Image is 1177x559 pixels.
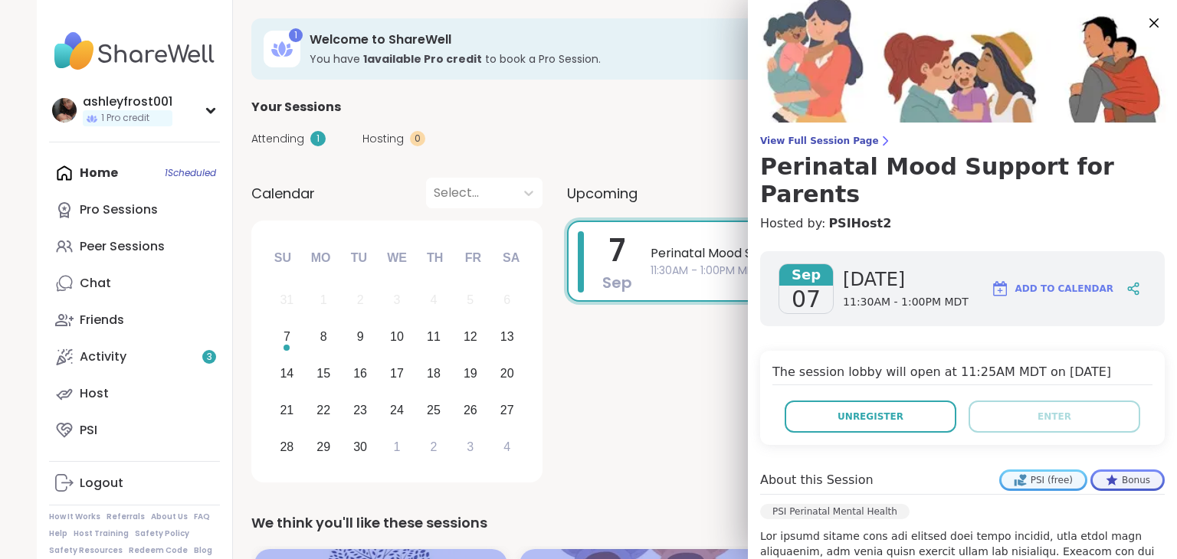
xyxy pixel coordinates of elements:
img: ashleyfrost001 [52,98,77,123]
div: 29 [316,436,330,457]
div: Fr [456,241,490,275]
div: Chat [80,275,111,292]
img: ShareWell Logomark [991,279,1009,298]
div: Choose Wednesday, September 17th, 2025 [381,358,414,391]
div: ashleyfrost001 [83,93,172,110]
div: Pro Sessions [80,201,158,218]
div: Choose Saturday, September 20th, 2025 [490,358,523,391]
a: PSIHost2 [828,214,891,233]
div: Choose Sunday, September 28th, 2025 [270,430,303,463]
div: Choose Wednesday, October 1st, 2025 [381,430,414,463]
a: Pro Sessions [49,191,220,228]
div: Mo [303,241,337,275]
div: 1 [394,436,401,457]
div: Tu [342,241,375,275]
span: 7 [609,229,625,272]
div: Choose Saturday, September 13th, 2025 [490,321,523,354]
div: 3 [394,289,401,310]
h3: Perinatal Mood Support for Parents [760,153,1165,208]
a: FAQ [194,512,210,522]
span: Enter [1038,410,1071,423]
div: 24 [390,400,404,420]
span: 1 Pro credit [101,112,149,125]
h3: You have to book a Pro Session. [310,51,959,67]
a: Activity3 [49,338,220,375]
div: Friends [80,312,124,329]
div: Activity [80,348,126,365]
h3: Welcome to ShareWell [310,31,959,48]
a: About Us [151,512,188,522]
div: We [380,241,414,275]
div: Logout [80,475,123,492]
a: PSI [49,412,220,449]
div: Choose Tuesday, September 30th, 2025 [344,430,377,463]
div: 14 [280,363,293,384]
div: 22 [316,400,330,420]
div: 4 [503,436,510,457]
div: Peer Sessions [80,238,165,255]
div: Sa [494,241,528,275]
div: Su [266,241,300,275]
div: Choose Tuesday, September 9th, 2025 [344,321,377,354]
a: Safety Resources [49,545,123,556]
div: PSI (free) [1002,472,1085,489]
span: Unregister [838,410,903,423]
div: Choose Tuesday, September 23rd, 2025 [344,394,377,427]
div: 26 [464,400,477,420]
div: Choose Sunday, September 14th, 2025 [270,358,303,391]
div: 0 [410,131,425,146]
a: Referrals [107,512,145,522]
div: Bonus [1093,472,1162,489]
div: 3 [467,436,474,457]
div: Not available Friday, September 5th, 2025 [454,284,487,317]
div: PSI Perinatal Mental Health [760,504,910,519]
div: Choose Tuesday, September 16th, 2025 [344,358,377,391]
div: Choose Sunday, September 7th, 2025 [270,321,303,354]
div: Choose Saturday, October 4th, 2025 [490,430,523,463]
div: Choose Monday, September 15th, 2025 [307,358,340,391]
div: 4 [430,289,437,310]
div: 19 [464,363,477,384]
button: Unregister [785,400,956,433]
span: Perinatal Mood Support for Parents [651,244,1093,263]
div: Host [80,385,109,402]
div: 2 [430,436,437,457]
div: Choose Sunday, September 21st, 2025 [270,394,303,427]
a: How It Works [49,512,100,522]
a: Redeem Code [129,545,188,556]
div: 18 [427,363,441,384]
div: Not available Monday, September 1st, 2025 [307,284,340,317]
b: 1 available Pro credit [363,51,482,67]
a: View Full Session PagePerinatal Mood Support for Parents [760,135,1165,208]
span: Sep [779,264,833,286]
div: 1 [310,131,326,146]
a: Help [49,528,67,539]
div: Not available Thursday, September 4th, 2025 [418,284,451,317]
div: 6 [503,289,510,310]
span: Your Sessions [251,98,341,116]
div: Choose Friday, September 12th, 2025 [454,321,487,354]
div: 12 [464,326,477,347]
div: 17 [390,363,404,384]
div: Choose Monday, September 22nd, 2025 [307,394,340,427]
a: Chat [49,265,220,302]
div: 21 [280,400,293,420]
div: 30 [353,436,367,457]
div: Not available Tuesday, September 2nd, 2025 [344,284,377,317]
div: 11 [427,326,441,347]
img: ShareWell Nav Logo [49,25,220,78]
button: Add to Calendar [984,270,1120,307]
span: 11:30AM - 1:00PM MDT [843,295,969,310]
span: [DATE] [843,267,969,292]
div: 7 [284,326,290,347]
a: Logout [49,465,220,502]
div: We think you'll like these sessions [251,512,1122,534]
h4: The session lobby will open at 11:25AM MDT on [DATE] [772,363,1152,385]
span: Attending [251,131,304,147]
a: Friends [49,302,220,338]
div: 2 [357,289,364,310]
a: Host [49,375,220,412]
div: Choose Thursday, September 25th, 2025 [418,394,451,427]
div: 9 [357,326,364,347]
div: Not available Wednesday, September 3rd, 2025 [381,284,414,317]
